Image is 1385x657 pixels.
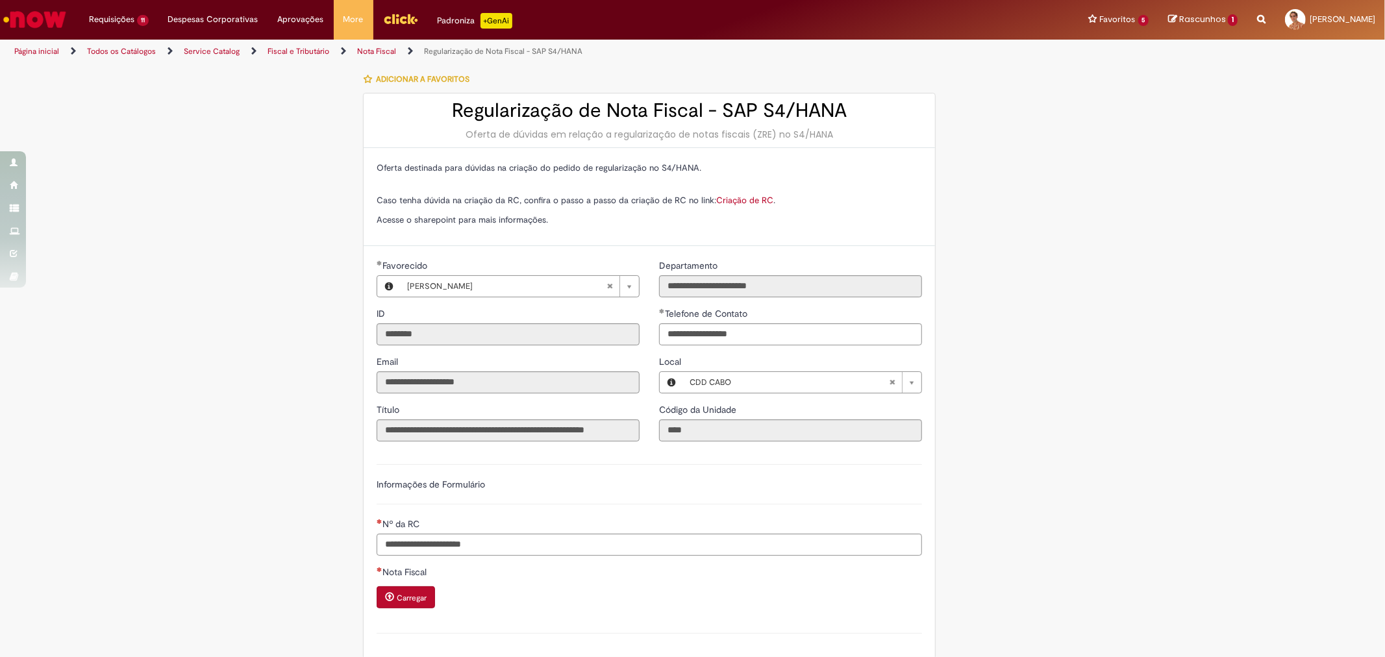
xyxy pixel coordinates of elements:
[376,74,469,84] span: Adicionar a Favoritos
[397,593,427,603] small: Carregar
[377,323,640,345] input: ID
[377,519,382,524] span: Necessários
[659,260,720,271] span: Somente leitura - Departamento
[660,372,683,393] button: Local, Visualizar este registro CDD CABO
[659,323,922,345] input: Telefone de Contato
[659,308,665,314] span: Obrigatório Preenchido
[659,356,684,367] span: Local
[87,46,156,56] a: Todos os Catálogos
[659,404,739,415] span: Somente leitura - Código da Unidade
[357,46,396,56] a: Nota Fiscal
[377,586,435,608] button: Carregar anexo de Nota Fiscal Required
[1228,14,1238,26] span: 1
[377,404,402,415] span: Somente leitura - Título
[10,40,914,64] ul: Trilhas de página
[377,100,922,121] h2: Regularização de Nota Fiscal - SAP S4/HANA
[407,276,606,297] span: [PERSON_NAME]
[1310,14,1375,25] span: [PERSON_NAME]
[716,195,773,206] a: Criação de RC
[377,371,640,393] input: Email
[377,195,773,206] span: Caso tenha dúvida na criação da RC, confira o passo a passo da criação de RC no link:
[1100,13,1136,26] span: Favoritos
[278,13,324,26] span: Aprovações
[1,6,68,32] img: ServiceNow
[438,13,512,29] div: Padroniza
[343,13,364,26] span: More
[377,260,382,266] span: Obrigatório Preenchido
[377,403,402,416] label: Somente leitura - Título
[184,46,240,56] a: Service Catalog
[363,66,477,93] button: Adicionar a Favoritos
[882,372,902,393] abbr: Limpar campo Local
[377,567,382,572] span: Necessários
[377,356,401,367] span: Somente leitura - Email
[659,403,739,416] label: Somente leitura - Código da Unidade
[683,372,921,393] a: CDD CABOLimpar campo Local
[659,259,720,272] label: Somente leitura - Departamento
[377,419,640,441] input: Título
[659,419,922,441] input: Código da Unidade
[382,518,422,530] span: Nº da RC
[377,355,401,368] label: Somente leitura - Email
[377,276,401,297] button: Favorecido, Visualizar este registro Alrino Alves Da Silva Junior
[665,308,750,319] span: Telefone de Contato
[377,214,548,225] span: Acesse o sharepoint para mais informações.
[168,13,258,26] span: Despesas Corporativas
[14,46,59,56] a: Página inicial
[1168,14,1238,26] a: Rascunhos
[377,128,922,141] div: Oferta de dúvidas em relação a regularização de notas fiscais (ZRE) no S4/HANA
[1179,13,1226,25] span: Rascunhos
[377,162,701,173] span: Oferta destinada para dúvidas na criação do pedido de regularização no S4/HANA.
[424,46,582,56] a: Regularização de Nota Fiscal - SAP S4/HANA
[377,308,388,319] span: Somente leitura - ID
[137,15,149,26] span: 11
[773,195,775,206] span: .
[659,275,922,297] input: Departamento
[268,46,329,56] a: Fiscal e Tributário
[401,276,639,297] a: [PERSON_NAME]Limpar campo Favorecido
[377,307,388,320] label: Somente leitura - ID
[377,534,922,556] input: Nº da RC
[89,13,134,26] span: Requisições
[690,372,889,393] span: CDD CABO
[382,566,429,578] span: Nota Fiscal
[1138,15,1149,26] span: 5
[600,276,619,297] abbr: Limpar campo Favorecido
[377,478,485,490] label: Informações de Formulário
[480,13,512,29] p: +GenAi
[383,9,418,29] img: click_logo_yellow_360x200.png
[382,260,430,271] span: Necessários - Favorecido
